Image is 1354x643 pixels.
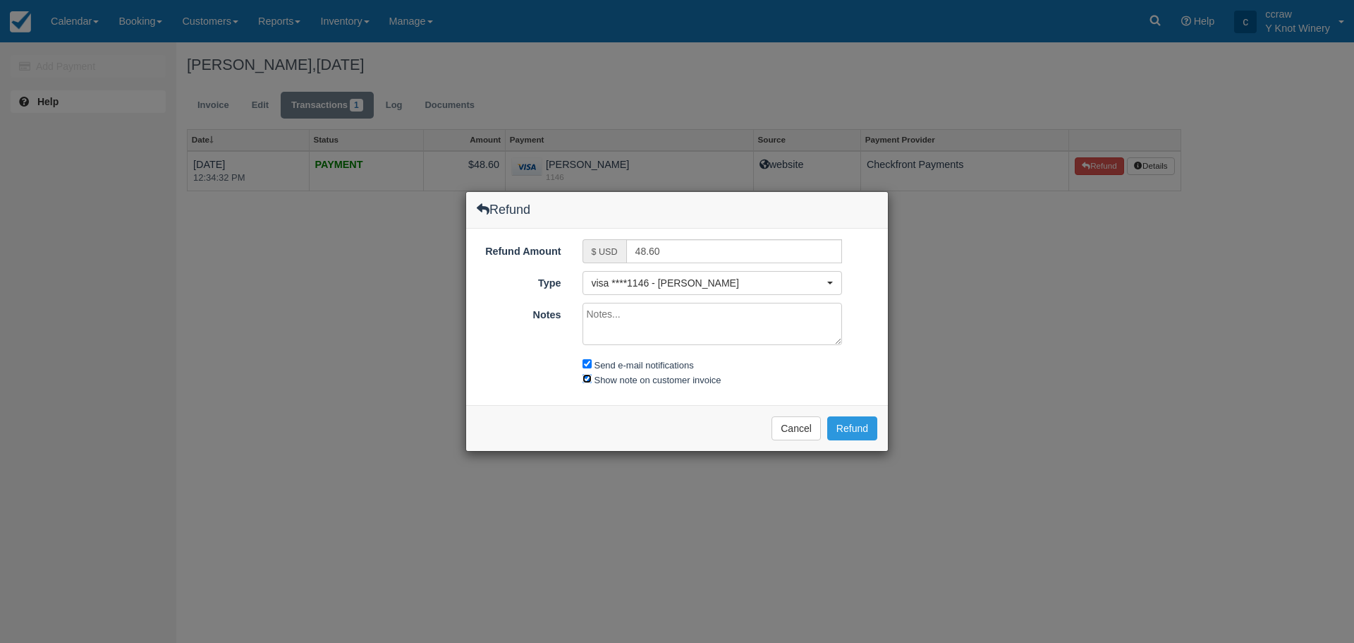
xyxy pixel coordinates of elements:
[477,203,530,217] h4: Refund
[466,271,572,291] label: Type
[466,239,572,259] label: Refund Amount
[466,303,572,323] label: Notes
[583,271,843,295] button: visa ****1146 - [PERSON_NAME]
[594,375,721,385] label: Show note on customer invoice
[592,247,618,257] small: $ USD
[626,239,843,263] input: Valid number required.
[594,360,694,371] label: Send e-mail notifications
[592,276,824,290] span: visa ****1146 - [PERSON_NAME]
[827,416,877,440] button: Refund
[771,416,821,440] button: Cancel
